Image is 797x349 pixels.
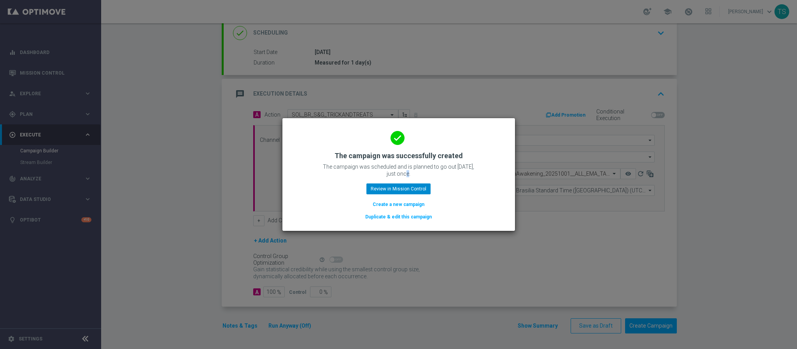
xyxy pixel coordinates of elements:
[372,200,425,209] button: Create a new campaign
[364,213,433,221] button: Duplicate & edit this campaign
[391,131,405,145] i: done
[321,163,476,177] p: The campaign was scheduled and is planned to go out [DATE], just once.
[335,151,463,161] h2: The campaign was successfully created
[366,183,431,194] button: Review in Mission Control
